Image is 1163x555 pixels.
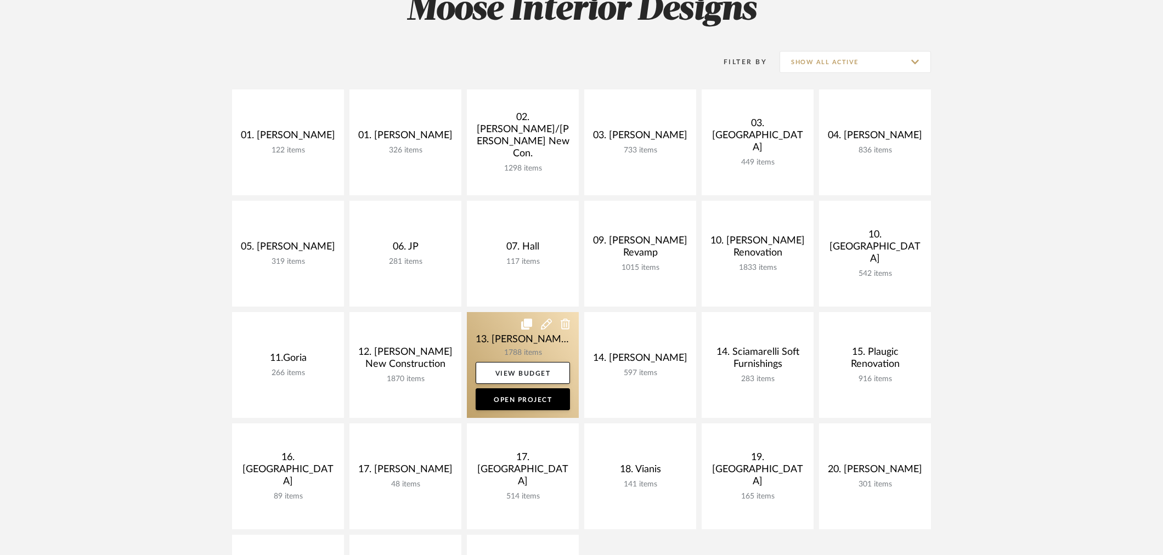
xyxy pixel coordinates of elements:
[476,111,570,164] div: 02. [PERSON_NAME]/[PERSON_NAME] New Con.
[710,346,805,375] div: 14. Sciamarelli Soft Furnishings
[358,463,453,480] div: 17. [PERSON_NAME]
[593,480,687,489] div: 141 items
[710,492,805,501] div: 165 items
[358,129,453,146] div: 01. [PERSON_NAME]
[710,117,805,158] div: 03. [GEOGRAPHIC_DATA]
[828,463,922,480] div: 20. [PERSON_NAME]
[241,257,335,267] div: 319 items
[241,451,335,492] div: 16. [GEOGRAPHIC_DATA]
[241,352,335,369] div: 11.Goria
[241,129,335,146] div: 01. [PERSON_NAME]
[828,346,922,375] div: 15. Plaugic Renovation
[710,451,805,492] div: 19. [GEOGRAPHIC_DATA]
[476,451,570,492] div: 17. [GEOGRAPHIC_DATA]
[593,146,687,155] div: 733 items
[828,375,922,384] div: 916 items
[593,369,687,378] div: 597 items
[593,235,687,263] div: 09. [PERSON_NAME] Revamp
[593,463,687,480] div: 18. Vianis
[241,492,335,501] div: 89 items
[358,146,453,155] div: 326 items
[358,480,453,489] div: 48 items
[593,129,687,146] div: 03. [PERSON_NAME]
[476,241,570,257] div: 07. Hall
[828,146,922,155] div: 836 items
[593,352,687,369] div: 14. [PERSON_NAME]
[593,263,687,273] div: 1015 items
[358,346,453,375] div: 12. [PERSON_NAME] New Construction
[476,257,570,267] div: 117 items
[358,375,453,384] div: 1870 items
[476,164,570,173] div: 1298 items
[709,56,767,67] div: Filter By
[828,129,922,146] div: 04. [PERSON_NAME]
[476,492,570,501] div: 514 items
[241,369,335,378] div: 266 items
[358,257,453,267] div: 281 items
[828,229,922,269] div: 10. [GEOGRAPHIC_DATA]
[710,263,805,273] div: 1833 items
[476,388,570,410] a: Open Project
[828,269,922,279] div: 542 items
[828,480,922,489] div: 301 items
[358,241,453,257] div: 06. JP
[476,362,570,384] a: View Budget
[710,375,805,384] div: 283 items
[241,241,335,257] div: 05. [PERSON_NAME]
[241,146,335,155] div: 122 items
[710,158,805,167] div: 449 items
[710,235,805,263] div: 10. [PERSON_NAME] Renovation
